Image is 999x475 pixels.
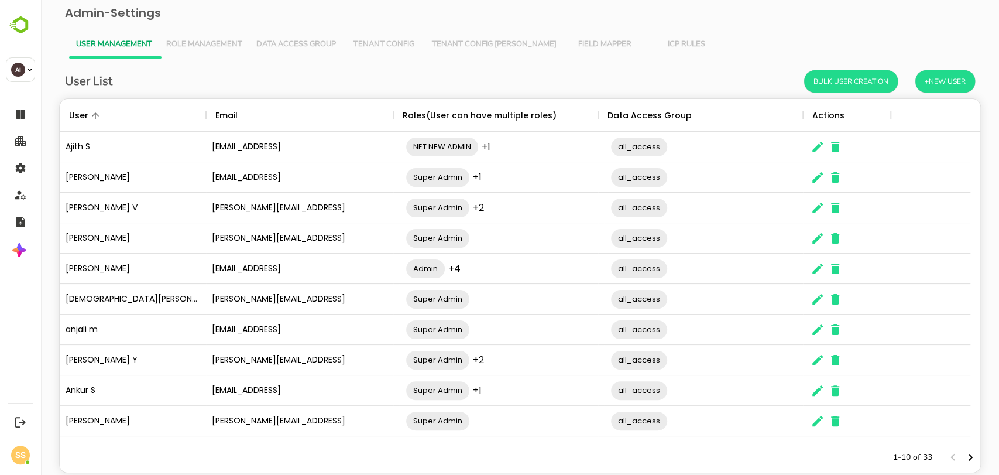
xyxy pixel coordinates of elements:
span: Data Access Group [215,40,295,49]
span: Admin [365,262,404,275]
span: Super Admin [365,384,428,397]
button: Sort [197,109,211,123]
div: [PERSON_NAME] [19,406,165,436]
div: SS [11,446,30,464]
span: +2 [432,353,443,367]
p: 1-10 of 33 [852,452,891,463]
span: Field Mapper [530,40,598,49]
span: +1 [432,384,441,397]
div: [PERSON_NAME] [19,254,165,284]
button: Next page [921,449,938,466]
span: +1 [432,170,441,184]
div: Data Access Group [567,99,651,132]
button: Logout [12,414,28,430]
div: [PERSON_NAME] [19,162,165,193]
span: all_access [570,353,626,367]
div: [EMAIL_ADDRESS] [165,162,352,193]
div: [PERSON_NAME] Y [19,345,165,375]
span: +1 [441,140,449,153]
span: Super Admin [365,231,428,245]
div: Vertical tabs example [28,30,930,59]
span: all_access [570,140,626,153]
div: [PERSON_NAME] [19,223,165,254]
div: Email [174,99,197,132]
div: [PERSON_NAME][EMAIL_ADDRESS] [165,345,352,375]
span: Super Admin [365,353,428,367]
div: [PERSON_NAME][EMAIL_ADDRESS] [165,223,352,254]
div: [EMAIL_ADDRESS] [165,375,352,406]
span: Super Admin [365,170,428,184]
div: [PERSON_NAME][EMAIL_ADDRESS] [165,284,352,315]
span: all_access [570,414,626,428]
div: anjali m [19,315,165,345]
span: all_access [570,201,626,214]
h6: User List [24,72,71,91]
span: Super Admin [365,414,428,428]
div: Roles(User can have multiple roles) [362,99,516,132]
div: [EMAIL_ADDRESS] [165,254,352,284]
div: User [28,99,47,132]
div: [PERSON_NAME] V [19,193,165,223]
div: [EMAIL_ADDRESS] [165,315,352,345]
span: +4 [407,262,420,275]
div: [PERSON_NAME][EMAIL_ADDRESS] [165,193,352,223]
span: +2 [432,201,443,214]
span: ICP Rules [612,40,679,49]
div: [EMAIL_ADDRESS] [165,132,352,162]
span: Tenant Config [PERSON_NAME] [391,40,516,49]
span: NET NEW ADMIN [365,140,437,153]
span: Super Admin [365,201,428,214]
span: all_access [570,262,626,275]
span: all_access [570,323,626,336]
div: Ankur S [19,375,165,406]
span: Super Admin [365,323,428,336]
div: AI [11,63,25,77]
div: [DEMOGRAPHIC_DATA][PERSON_NAME][DEMOGRAPHIC_DATA] [19,284,165,315]
button: +New User [874,70,934,93]
div: [PERSON_NAME][EMAIL_ADDRESS] [165,406,352,436]
button: Bulk User Creation [763,70,857,93]
button: Sort [47,109,61,123]
span: all_access [570,292,626,306]
img: BambooboxLogoMark.f1c84d78b4c51b1a7b5f700c9845e183.svg [6,14,36,36]
span: Role Management [125,40,201,49]
span: Super Admin [365,292,428,306]
div: Ajith S [19,132,165,162]
span: all_access [570,170,626,184]
span: User Management [35,40,111,49]
span: all_access [570,384,626,397]
span: all_access [570,231,626,245]
span: Tenant Config [309,40,377,49]
div: Actions [771,99,804,132]
div: The User Data [18,98,940,473]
